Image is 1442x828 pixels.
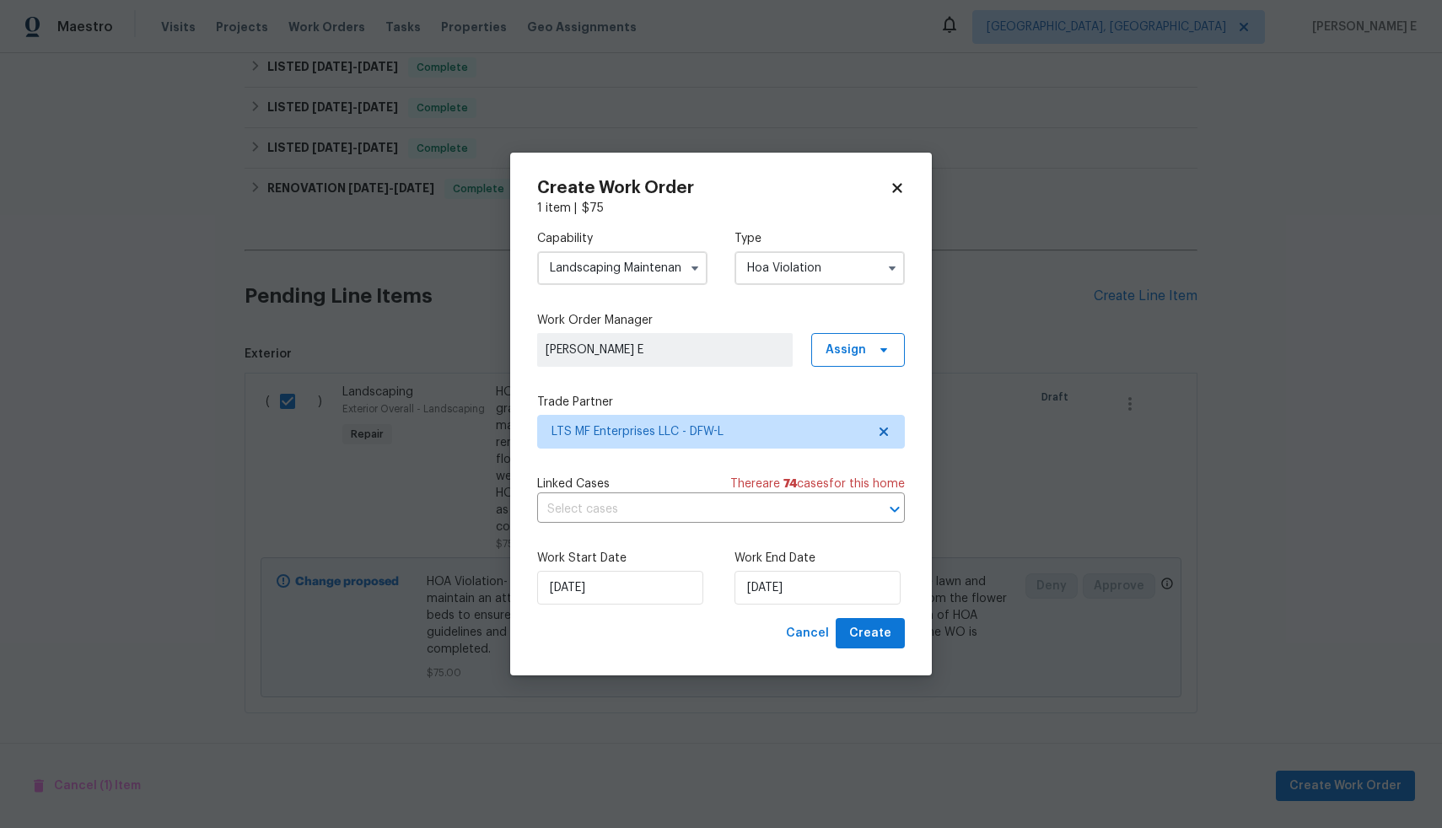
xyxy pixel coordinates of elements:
[836,618,905,649] button: Create
[537,180,890,196] h2: Create Work Order
[786,623,829,644] span: Cancel
[849,623,891,644] span: Create
[779,618,836,649] button: Cancel
[582,202,604,214] span: $ 75
[537,200,905,217] div: 1 item |
[734,230,905,247] label: Type
[537,230,708,247] label: Capability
